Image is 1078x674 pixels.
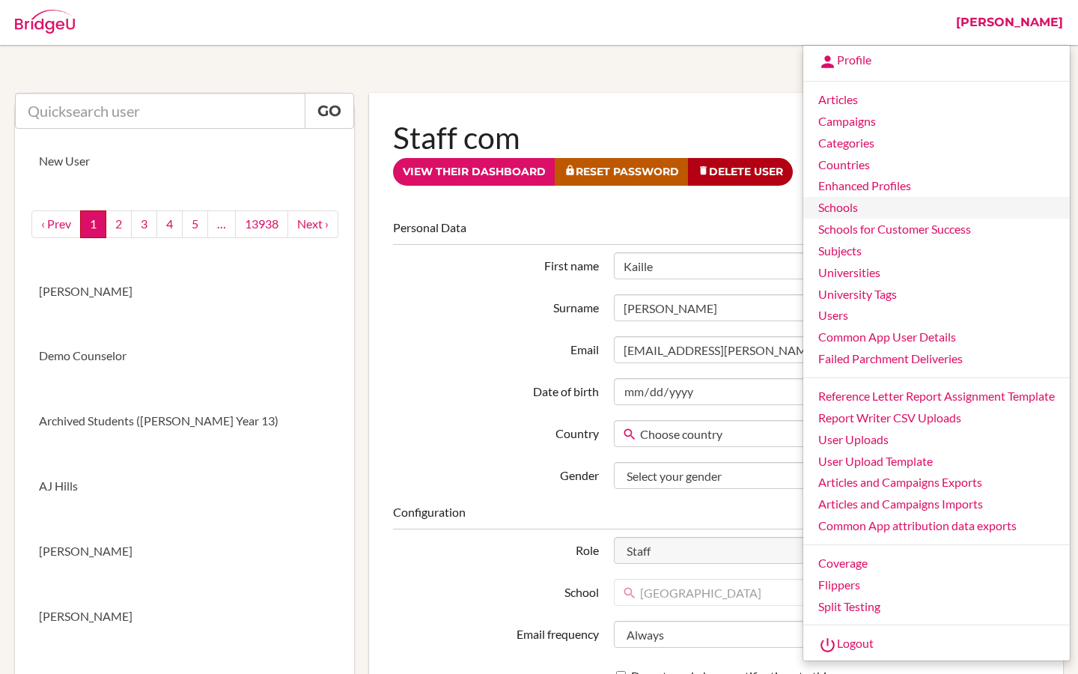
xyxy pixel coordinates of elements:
a: Delete User [688,158,793,186]
a: Go [305,93,354,129]
a: Flippers [803,574,1070,596]
a: [PERSON_NAME] [15,584,354,649]
a: Profile [803,49,1070,73]
a: next [287,210,338,238]
a: Schools for Customer Success [803,219,1070,240]
label: Email [386,336,606,359]
a: 1 [80,210,106,238]
img: Bridge-U [15,10,75,34]
a: Categories [803,133,1070,154]
ul: [PERSON_NAME] [803,45,1071,661]
span: Choose country [640,421,1019,448]
a: Articles and Campaigns Imports [803,494,1070,515]
a: Subjects [803,240,1070,262]
a: 2 [106,210,132,238]
a: Common App attribution data exports [803,515,1070,537]
a: AJ Hills [15,454,354,519]
a: Coverage [803,553,1070,574]
a: Enhanced Profiles [803,175,1070,197]
a: Logout [803,633,1070,657]
label: School [386,579,606,601]
a: Archived Students ([PERSON_NAME] Year 13) [15,389,354,454]
a: 3 [131,210,157,238]
a: User Upload Template [803,451,1070,473]
a: [PERSON_NAME] [15,519,354,584]
label: Date of birth [386,378,606,401]
label: Gender [386,462,606,485]
a: University Tags [803,284,1070,306]
a: ‹ Prev [31,210,81,238]
input: Quicksearch user [15,93,305,129]
a: New User [15,129,354,194]
a: Users [803,305,1070,327]
a: User Uploads [803,429,1070,451]
a: 13938 [235,210,288,238]
a: 5 [182,210,208,238]
label: Country [386,420,606,443]
label: Surname [386,294,606,317]
a: Campaigns [803,111,1070,133]
a: Countries [803,154,1070,176]
a: Universities [803,262,1070,284]
a: Articles and Campaigns Exports [803,472,1070,494]
a: Demo Counselor [15,324,354,389]
a: … [207,210,236,238]
a: View their dashboard [393,158,555,186]
a: Reference Letter Report Assignment Template [803,386,1070,407]
label: Role [386,537,606,559]
a: Failed Parchment Deliveries [803,348,1070,370]
a: 4 [156,210,183,238]
span: [GEOGRAPHIC_DATA] [640,580,1019,607]
legend: Personal Data [393,219,1039,245]
a: Split Testing [803,596,1070,618]
a: Schools [803,197,1070,219]
h1: Staff com [393,117,1039,158]
a: [PERSON_NAME] [15,259,354,324]
a: Report Writer CSV Uploads [803,407,1070,429]
label: Email frequency [386,621,606,643]
a: Common App User Details [803,327,1070,348]
a: Articles [803,89,1070,111]
legend: Configuration [393,504,1039,529]
a: Reset Password [555,158,689,186]
label: First name [386,252,606,275]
